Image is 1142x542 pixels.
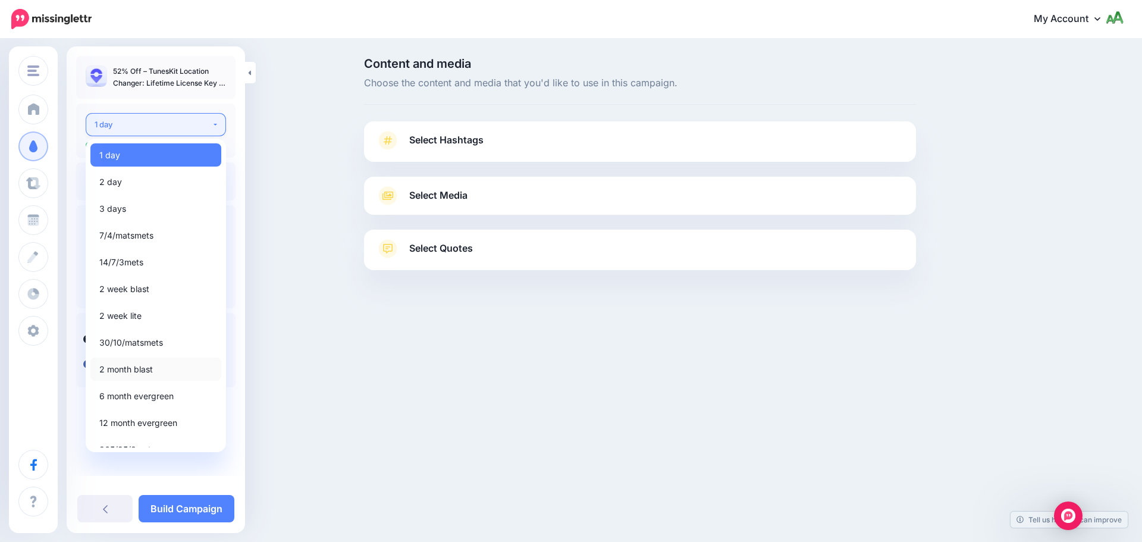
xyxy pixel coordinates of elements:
p: 52% Off – TunesKit Location Changer: Lifetime License Key | Android / iPhone GPS Location Spoofin... [113,65,226,89]
a: My Account [1022,5,1124,34]
span: 30/10/matsmets [99,336,163,350]
span: Select Media [409,187,468,203]
span: Select Quotes [409,240,473,256]
span: 365/25/3mats [99,443,155,457]
span: 2 day [99,175,122,189]
img: fb4fd676e7f3b9f8e843a30cb26b5934_thumb.jpg [86,65,107,87]
span: 6 month evergreen [99,389,174,403]
span: 7/4/matsmets [99,228,153,243]
div: 1 day [95,118,212,131]
div: Open Intercom Messenger [1054,502,1083,530]
span: Content and media [364,58,916,70]
span: 2 week blast [99,282,149,296]
button: 1 day [86,113,226,136]
span: 1 day [99,148,120,162]
a: Select Quotes [376,239,904,270]
a: Tell us how we can improve [1011,512,1128,528]
span: 3 days [99,202,126,216]
img: menu.png [27,65,39,76]
span: Select Hashtags [409,132,484,148]
span: 2 month blast [99,362,153,377]
span: 14/7/3mets [99,255,143,270]
img: Missinglettr [11,9,92,29]
span: 2 week lite [99,309,142,323]
a: Select Media [376,186,904,205]
span: 12 month evergreen [99,416,177,430]
span: Choose the content and media that you'd like to use in this campaign. [364,76,916,91]
a: Select Hashtags [376,131,904,162]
